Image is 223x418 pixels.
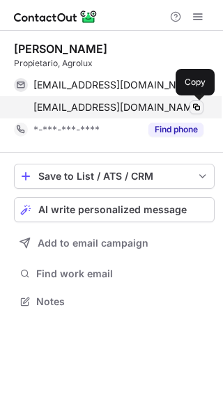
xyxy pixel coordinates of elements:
[148,123,203,137] button: Reveal Button
[14,164,215,189] button: save-profile-one-click
[36,268,209,280] span: Find work email
[14,231,215,256] button: Add to email campaign
[38,204,187,215] span: AI write personalized message
[14,264,215,284] button: Find work email
[38,238,148,249] span: Add to email campaign
[14,292,215,311] button: Notes
[33,101,201,114] span: [EMAIL_ADDRESS][DOMAIN_NAME]
[38,171,190,182] div: Save to List / ATS / CRM
[14,57,215,70] div: Propietario, Agrolux
[14,42,107,56] div: [PERSON_NAME]
[33,79,193,91] span: [EMAIL_ADDRESS][DOMAIN_NAME]
[36,295,209,308] span: Notes
[14,8,98,25] img: ContactOut v5.3.10
[14,197,215,222] button: AI write personalized message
